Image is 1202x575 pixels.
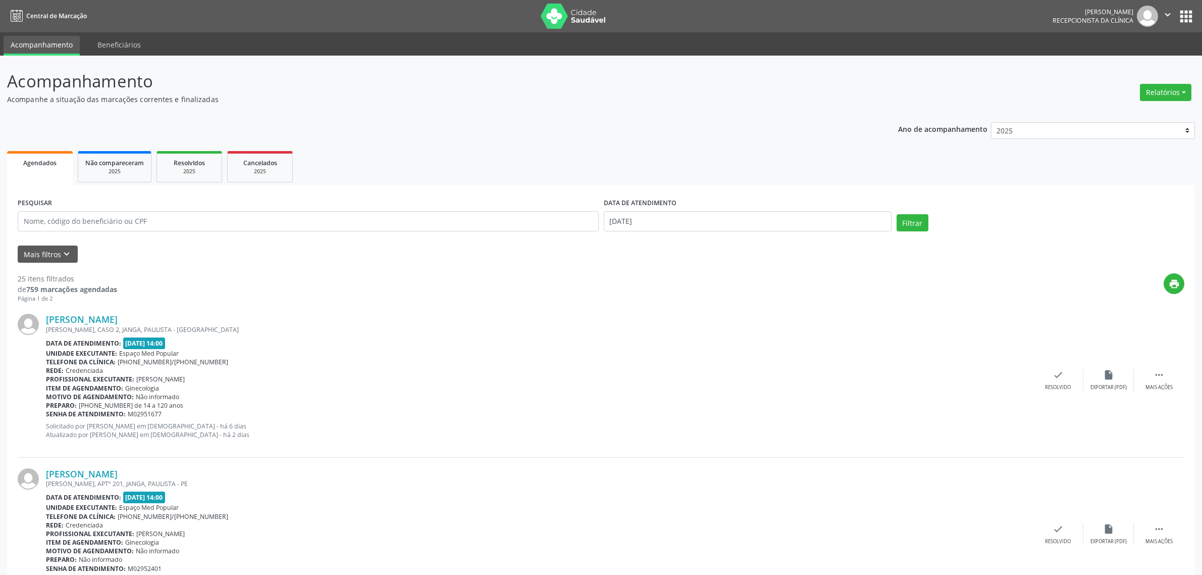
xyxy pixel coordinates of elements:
[1053,16,1133,25] span: Recepcionista da clínica
[119,349,179,358] span: Espaço Med Popular
[46,384,123,393] b: Item de agendamento:
[604,196,676,211] label: DATA DE ATENDIMENTO
[136,375,185,384] span: [PERSON_NAME]
[85,168,144,175] div: 2025
[1090,384,1127,391] div: Exportar (PDF)
[1169,278,1180,290] i: print
[66,366,103,375] span: Credenciada
[46,314,118,325] a: [PERSON_NAME]
[46,512,116,521] b: Telefone da clínica:
[18,295,117,303] div: Página 1 de 2
[1164,273,1184,294] button: print
[128,410,162,418] span: M02951677
[119,503,179,512] span: Espaço Med Popular
[61,249,72,260] i: keyboard_arrow_down
[46,393,134,401] b: Motivo de agendamento:
[18,246,78,263] button: Mais filtroskeyboard_arrow_down
[1145,538,1173,545] div: Mais ações
[136,547,179,555] span: Não informado
[125,384,159,393] span: Ginecologia
[235,168,285,175] div: 2025
[136,393,179,401] span: Não informado
[604,211,892,231] input: Selecione um intervalo
[46,564,126,573] b: Senha de atendimento:
[1137,6,1158,27] img: img
[46,349,117,358] b: Unidade executante:
[46,480,1033,488] div: [PERSON_NAME], APTº 201, JANGA, PAULISTA - PE
[46,503,117,512] b: Unidade executante:
[128,564,162,573] span: M02952401
[46,521,64,530] b: Rede:
[46,410,126,418] b: Senha de atendimento:
[897,214,928,231] button: Filtrar
[136,530,185,538] span: [PERSON_NAME]
[1103,369,1114,380] i: insert_drive_file
[898,122,987,135] p: Ano de acompanhamento
[18,211,599,231] input: Nome, código do beneficiário ou CPF
[46,422,1033,439] p: Solicitado por [PERSON_NAME] em [DEMOGRAPHIC_DATA] - há 6 dias Atualizado por [PERSON_NAME] em [D...
[7,8,87,24] a: Central de Marcação
[18,284,117,295] div: de
[1177,8,1195,25] button: apps
[46,468,118,480] a: [PERSON_NAME]
[46,339,121,348] b: Data de atendimento:
[46,538,123,547] b: Item de agendamento:
[123,492,166,503] span: [DATE] 14:00
[85,159,144,167] span: Não compareceram
[1154,369,1165,380] i: 
[18,314,39,335] img: img
[7,94,839,105] p: Acompanhe a situação das marcações correntes e finalizadas
[123,338,166,349] span: [DATE] 14:00
[7,69,839,94] p: Acompanhamento
[125,538,159,547] span: Ginecologia
[66,521,103,530] span: Credenciada
[46,547,134,555] b: Motivo de agendamento:
[1053,523,1064,535] i: check
[1103,523,1114,535] i: insert_drive_file
[18,468,39,490] img: img
[118,358,228,366] span: [PHONE_NUMBER]/[PHONE_NUMBER]
[46,530,134,538] b: Profissional executante:
[1045,384,1071,391] div: Resolvido
[79,401,183,410] span: [PHONE_NUMBER] de 14 a 120 anos
[26,12,87,20] span: Central de Marcação
[46,366,64,375] b: Rede:
[1090,538,1127,545] div: Exportar (PDF)
[1053,369,1064,380] i: check
[46,401,77,410] b: Preparo:
[1145,384,1173,391] div: Mais ações
[243,159,277,167] span: Cancelados
[1162,9,1173,20] i: 
[90,36,148,54] a: Beneficiários
[1140,84,1191,101] button: Relatórios
[26,284,117,294] strong: 759 marcações agendadas
[46,555,77,564] b: Preparo:
[164,168,215,175] div: 2025
[79,555,122,564] span: Não informado
[46,493,121,502] b: Data de atendimento:
[174,159,205,167] span: Resolvidos
[1045,538,1071,545] div: Resolvido
[46,375,134,384] b: Profissional executante:
[46,358,116,366] b: Telefone da clínica:
[118,512,228,521] span: [PHONE_NUMBER]/[PHONE_NUMBER]
[46,325,1033,334] div: [PERSON_NAME], CASO 2, JANGA, PAULISTA - [GEOGRAPHIC_DATA]
[18,196,52,211] label: PESQUISAR
[23,159,57,167] span: Agendados
[1158,6,1177,27] button: 
[4,36,80,56] a: Acompanhamento
[18,273,117,284] div: 25 itens filtrados
[1053,8,1133,16] div: [PERSON_NAME]
[1154,523,1165,535] i: 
